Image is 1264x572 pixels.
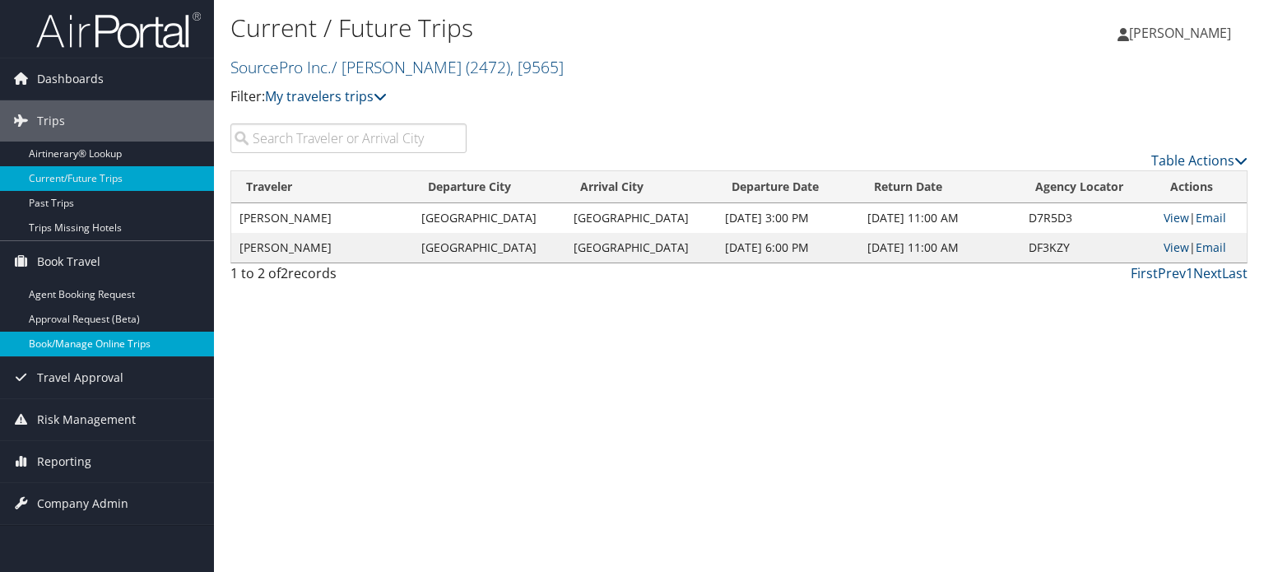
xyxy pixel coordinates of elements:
span: ( 2472 ) [466,56,510,78]
span: [PERSON_NAME] [1129,24,1231,42]
div: 1 to 2 of records [230,263,467,291]
th: Departure City: activate to sort column ascending [413,171,565,203]
td: [PERSON_NAME] [231,203,413,233]
td: [GEOGRAPHIC_DATA] [413,233,565,263]
th: Return Date: activate to sort column ascending [859,171,1020,203]
td: D7R5D3 [1020,203,1156,233]
td: [PERSON_NAME] [231,233,413,263]
span: Company Admin [37,483,128,524]
span: , [ 9565 ] [510,56,564,78]
input: Search Traveler or Arrival City [230,123,467,153]
td: [GEOGRAPHIC_DATA] [413,203,565,233]
a: 1 [1186,264,1193,282]
th: Arrival City: activate to sort column ascending [565,171,717,203]
th: Departure Date: activate to sort column descending [717,171,859,203]
td: [DATE] 11:00 AM [859,203,1020,233]
a: Last [1222,264,1248,282]
td: DF3KZY [1020,233,1156,263]
td: | [1155,233,1247,263]
h1: Current / Future Trips [230,11,908,45]
img: airportal-logo.png [36,11,201,49]
a: First [1131,264,1158,282]
td: [GEOGRAPHIC_DATA] [565,203,717,233]
td: [DATE] 3:00 PM [717,203,859,233]
a: View [1164,239,1189,255]
a: Prev [1158,264,1186,282]
span: Risk Management [37,399,136,440]
th: Actions [1155,171,1247,203]
span: Book Travel [37,241,100,282]
th: Agency Locator: activate to sort column ascending [1020,171,1156,203]
td: [DATE] 6:00 PM [717,233,859,263]
td: [GEOGRAPHIC_DATA] [565,233,717,263]
a: [PERSON_NAME] [1118,8,1248,58]
span: Reporting [37,441,91,482]
td: | [1155,203,1247,233]
a: Table Actions [1151,151,1248,170]
span: Dashboards [37,58,104,100]
p: Filter: [230,86,908,108]
th: Traveler: activate to sort column ascending [231,171,413,203]
a: View [1164,210,1189,226]
a: SourcePro Inc./ [PERSON_NAME] [230,56,564,78]
a: Next [1193,264,1222,282]
span: Travel Approval [37,357,123,398]
a: Email [1196,210,1226,226]
span: 2 [281,264,288,282]
span: Trips [37,100,65,142]
td: [DATE] 11:00 AM [859,233,1020,263]
a: My travelers trips [265,87,387,105]
a: Email [1196,239,1226,255]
